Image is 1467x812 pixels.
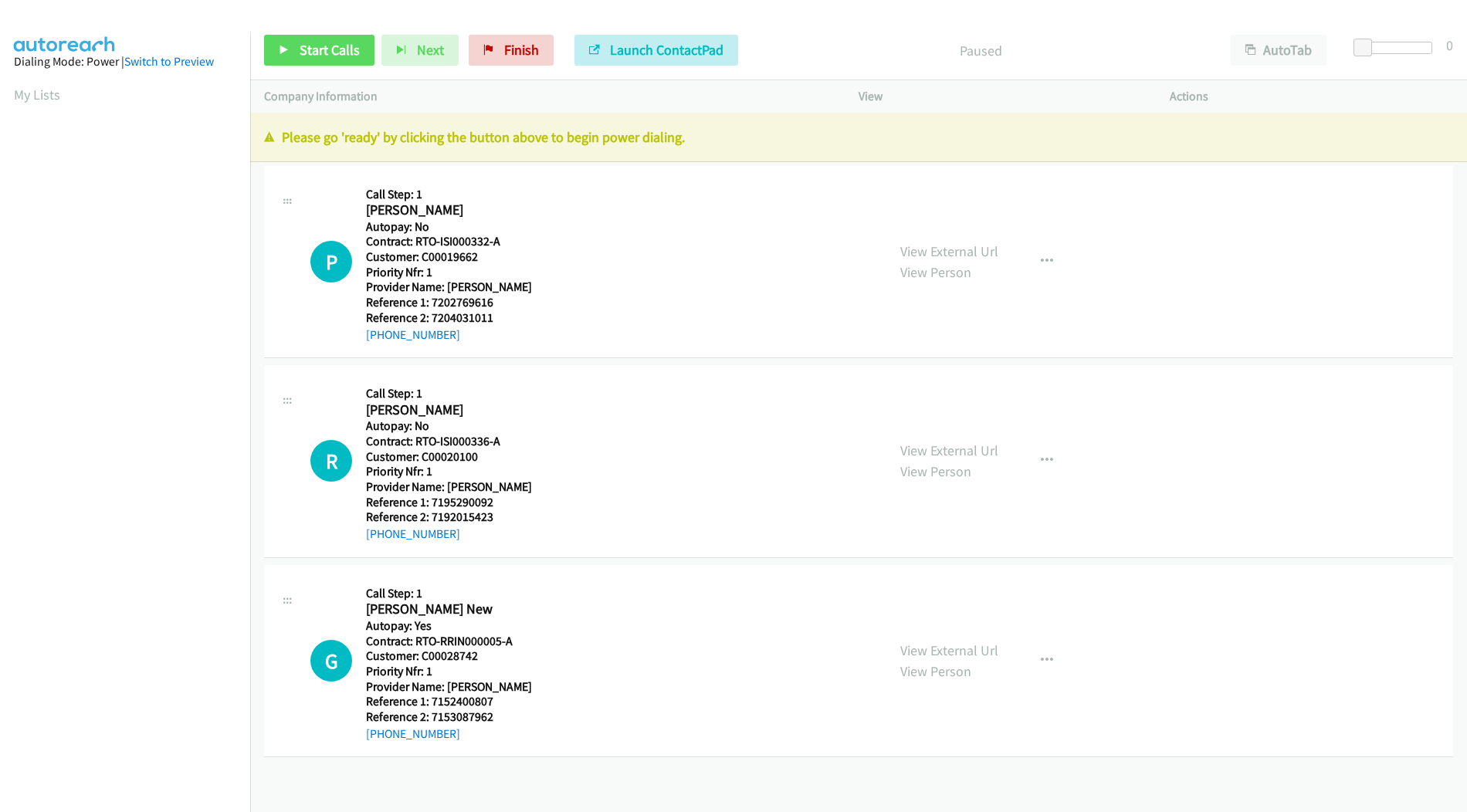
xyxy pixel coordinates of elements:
[310,440,352,482] div: The call is yet to be attempted
[900,641,998,659] a: View External Url
[366,310,532,326] h5: Reference 2: 7204031011
[366,449,532,465] h5: Customer: C00020100
[310,440,352,482] h1: R
[366,295,532,310] h5: Reference 1: 7202769616
[366,648,532,664] h5: Customer: C00028742
[366,464,532,479] h5: Priority Nfr: 1
[264,87,831,106] p: Company Information
[366,234,532,249] h5: Contract: RTO-ISI000332-A
[366,726,460,741] a: [PHONE_NUMBER]
[366,386,532,401] h5: Call Step: 1
[504,41,539,59] span: Finish
[759,40,1203,61] p: Paused
[366,618,532,634] h5: Autopay: Yes
[366,265,532,280] h5: Priority Nfr: 1
[366,526,460,541] a: [PHONE_NUMBER]
[366,509,532,525] h5: Reference 2: 7192015423
[124,54,214,69] a: Switch to Preview
[366,601,512,618] h2: [PERSON_NAME] New
[310,241,352,283] h1: P
[366,694,532,709] h5: Reference 1: 7152400807
[366,586,532,601] h5: Call Step: 1
[366,434,532,449] h5: Contract: RTO-ISI000336-A
[366,187,532,202] h5: Call Step: 1
[610,41,723,59] span: Launch ContactPad
[381,35,459,66] button: Next
[417,41,444,59] span: Next
[310,640,352,682] div: The call is yet to be attempted
[900,662,971,680] a: View Person
[366,249,532,265] h5: Customer: C00019662
[310,241,352,283] div: The call is yet to be attempted
[264,127,1453,147] p: Please go 'ready' by clicking the button above to begin power dialing.
[1446,35,1453,56] div: 0
[14,52,236,71] div: Dialing Mode: Power |
[366,479,532,495] h5: Provider Name: [PERSON_NAME]
[900,242,998,260] a: View External Url
[310,640,352,682] h1: G
[366,219,532,235] h5: Autopay: No
[366,201,512,219] h2: [PERSON_NAME]
[14,86,60,103] a: My Lists
[1361,42,1432,54] div: Delay between calls (in seconds)
[1231,35,1326,66] button: AutoTab
[366,401,512,419] h2: [PERSON_NAME]
[366,679,532,695] h5: Provider Name: [PERSON_NAME]
[366,279,532,295] h5: Provider Name: [PERSON_NAME]
[366,709,532,725] h5: Reference 2: 7153087962
[900,462,971,480] a: View Person
[366,418,532,434] h5: Autopay: No
[366,327,460,342] a: [PHONE_NUMBER]
[366,495,532,510] h5: Reference 1: 7195290092
[859,87,1142,106] p: View
[366,634,532,649] h5: Contract: RTO-RRIN000005-A
[469,35,554,66] a: Finish
[1170,87,1453,106] p: Actions
[366,664,532,679] h5: Priority Nfr: 1
[574,35,738,66] button: Launch ContactPad
[900,442,998,459] a: View External Url
[900,263,971,281] a: View Person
